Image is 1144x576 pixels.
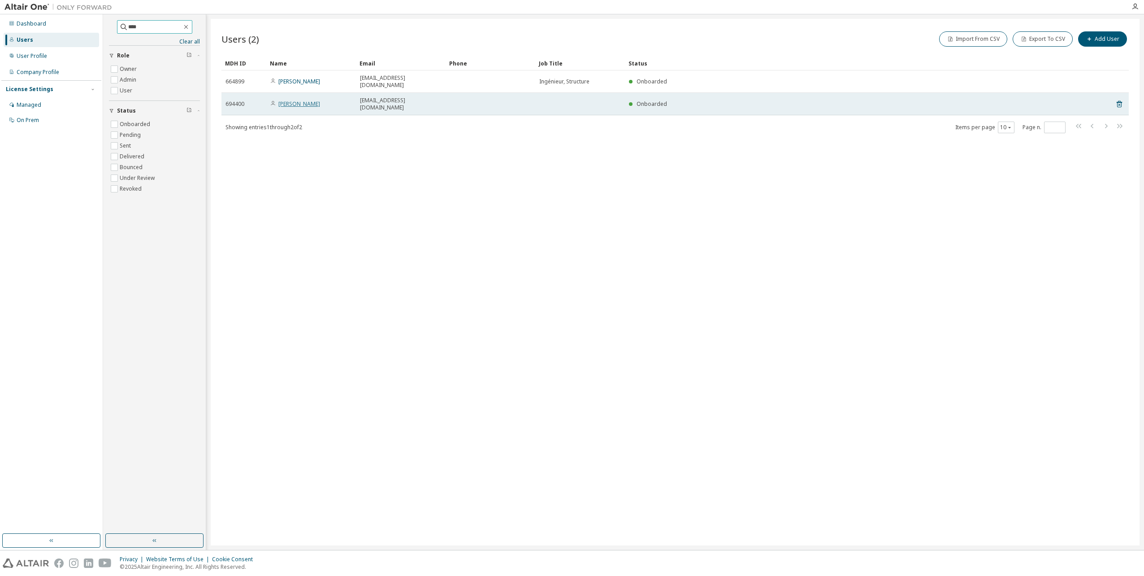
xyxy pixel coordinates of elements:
span: Role [117,52,130,59]
div: Managed [17,101,41,109]
span: [EMAIL_ADDRESS][DOMAIN_NAME] [360,97,442,111]
label: Under Review [120,173,156,183]
div: Dashboard [17,20,46,27]
button: Status [109,101,200,121]
span: Items per page [955,122,1014,133]
div: On Prem [17,117,39,124]
label: User [120,85,134,96]
img: youtube.svg [99,559,112,568]
img: facebook.svg [54,559,64,568]
img: altair_logo.svg [3,559,49,568]
span: Clear filter [186,52,192,59]
span: Users (2) [221,33,259,45]
span: Page n. [1023,122,1066,133]
div: User Profile [17,52,47,60]
span: 694400 [225,100,244,108]
label: Revoked [120,183,143,194]
div: Website Terms of Use [146,556,212,563]
span: Onboarded [637,78,667,85]
span: 664899 [225,78,244,85]
div: Users [17,36,33,44]
div: Phone [449,56,532,70]
img: linkedin.svg [84,559,93,568]
div: Status [628,56,1082,70]
div: Company Profile [17,69,59,76]
a: [PERSON_NAME] [278,78,320,85]
div: License Settings [6,86,53,93]
label: Delivered [120,151,146,162]
button: Add User [1078,31,1127,47]
div: Cookie Consent [212,556,258,563]
a: Clear all [109,38,200,45]
a: [PERSON_NAME] [278,100,320,108]
label: Owner [120,64,139,74]
div: MDH ID [225,56,263,70]
button: Export To CSV [1013,31,1073,47]
span: Clear filter [186,107,192,114]
span: Ingénieur, Structure [539,78,589,85]
label: Pending [120,130,143,140]
span: Onboarded [637,100,667,108]
label: Bounced [120,162,144,173]
span: Status [117,107,136,114]
button: Import From CSV [939,31,1007,47]
div: Job Title [539,56,621,70]
div: Privacy [120,556,146,563]
label: Sent [120,140,133,151]
button: 10 [1000,124,1012,131]
label: Admin [120,74,138,85]
label: Onboarded [120,119,152,130]
span: [EMAIL_ADDRESS][DOMAIN_NAME] [360,74,442,89]
button: Role [109,46,200,65]
p: © 2025 Altair Engineering, Inc. All Rights Reserved. [120,563,258,571]
span: Showing entries 1 through 2 of 2 [225,123,302,131]
img: Altair One [4,3,117,12]
div: Name [270,56,352,70]
div: Email [360,56,442,70]
img: instagram.svg [69,559,78,568]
